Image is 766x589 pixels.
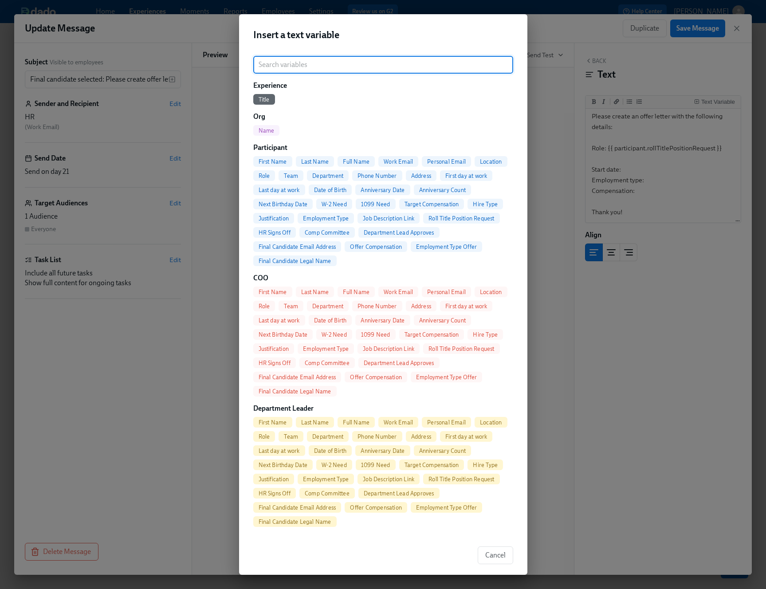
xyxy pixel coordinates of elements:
span: Last Name [296,158,334,165]
span: Department [307,303,349,310]
span: Employment Type [298,476,354,483]
span: Location [475,158,507,165]
button: Full Name [338,287,375,297]
button: Work Email [378,417,418,428]
button: Personal Email [422,287,471,297]
button: Offer Compensation [345,372,407,382]
button: HR Signs Off [253,488,296,499]
span: Job Description Link [357,476,420,483]
button: Employment Type Offer [411,372,482,382]
button: Role [253,170,275,181]
button: Comp Committee [299,227,355,238]
button: Justification [253,213,295,224]
span: Personal Email [422,289,471,295]
button: Final Candidate Legal Name [253,516,337,527]
span: Role [253,173,275,179]
span: 1099 Need [356,462,396,468]
span: Department [307,433,349,440]
h6: Department Leader [253,404,513,413]
span: Employment Type [298,346,354,352]
span: Team [279,173,303,179]
span: Final Candidate Email Address [253,243,342,250]
button: Final Candidate Legal Name [253,386,337,397]
button: Location [475,156,507,167]
button: Target Compensation [399,199,464,209]
button: Employment Type [298,343,354,354]
button: HR Signs Off [253,357,296,368]
button: Address [406,431,436,442]
button: Roll Title Position Request [423,474,499,484]
button: Department Lead Approves [358,488,440,499]
span: W-2 Need [316,331,352,338]
span: Full Name [338,419,375,426]
span: Personal Email [422,419,471,426]
span: Anniversary Date [355,448,410,454]
h6: Experience [253,81,513,90]
button: Anniversary Count [414,185,471,195]
span: Justification [253,476,295,483]
span: Anniversary Count [414,448,471,454]
span: Department Lead Approves [358,490,440,497]
span: Roll Title Position Request [423,476,499,483]
span: Personal Email [422,158,471,165]
span: First day at work [440,433,492,440]
span: W-2 Need [316,462,352,468]
span: Hire Type [467,331,503,338]
span: First day at work [440,173,492,179]
button: Hire Type [467,459,503,470]
button: Next Birthday Date [253,199,313,209]
button: Employment Type [298,474,354,484]
button: Justification [253,474,295,484]
span: Title [253,96,275,103]
button: Last Name [296,156,334,167]
span: Last day at work [253,187,305,193]
button: Team [279,170,303,181]
button: First Name [253,287,292,297]
button: Final Candidate Email Address [253,241,342,252]
button: HR Signs Off [253,227,296,238]
button: Anniversary Count [414,445,471,456]
button: Personal Email [422,156,471,167]
span: W-2 Need [316,201,352,208]
h2: Insert a text variable [253,28,513,42]
button: Date of Birth [309,185,352,195]
button: Title [253,94,275,105]
button: Department [307,170,349,181]
span: First Name [253,419,292,426]
span: 1099 Need [356,331,396,338]
span: Team [279,433,303,440]
button: Target Compensation [399,329,464,340]
span: Department Lead Approves [358,360,440,366]
span: Name [253,127,280,134]
span: Final Candidate Legal Name [253,518,337,525]
button: Phone Number [352,301,402,311]
span: Address [406,433,436,440]
span: Last day at work [253,448,305,454]
span: Location [475,289,507,295]
button: Offer Compensation [345,502,407,513]
span: Role [253,303,275,310]
span: Next Birthday Date [253,201,313,208]
span: Employment Type Offer [411,243,482,250]
span: HR Signs Off [253,490,296,497]
span: Anniversary Date [355,187,410,193]
button: Anniversary Date [355,315,410,326]
button: Full Name [338,417,375,428]
button: First day at work [440,170,492,181]
button: Hire Type [467,329,503,340]
span: Employment Type [298,215,354,222]
span: Job Description Link [357,215,420,222]
span: Work Email [378,158,418,165]
h6: COO [253,273,513,283]
h6: HR [253,534,513,544]
span: Comp Committee [299,360,355,366]
span: 1099 Need [356,201,396,208]
span: Anniversary Date [355,317,410,324]
button: Date of Birth [309,445,352,456]
button: Final Candidate Legal Name [253,255,337,266]
h6: Org [253,112,513,122]
input: Search variables [253,56,513,74]
button: Anniversary Date [355,445,410,456]
button: Personal Email [422,417,471,428]
button: Roll Title Position Request [423,213,499,224]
